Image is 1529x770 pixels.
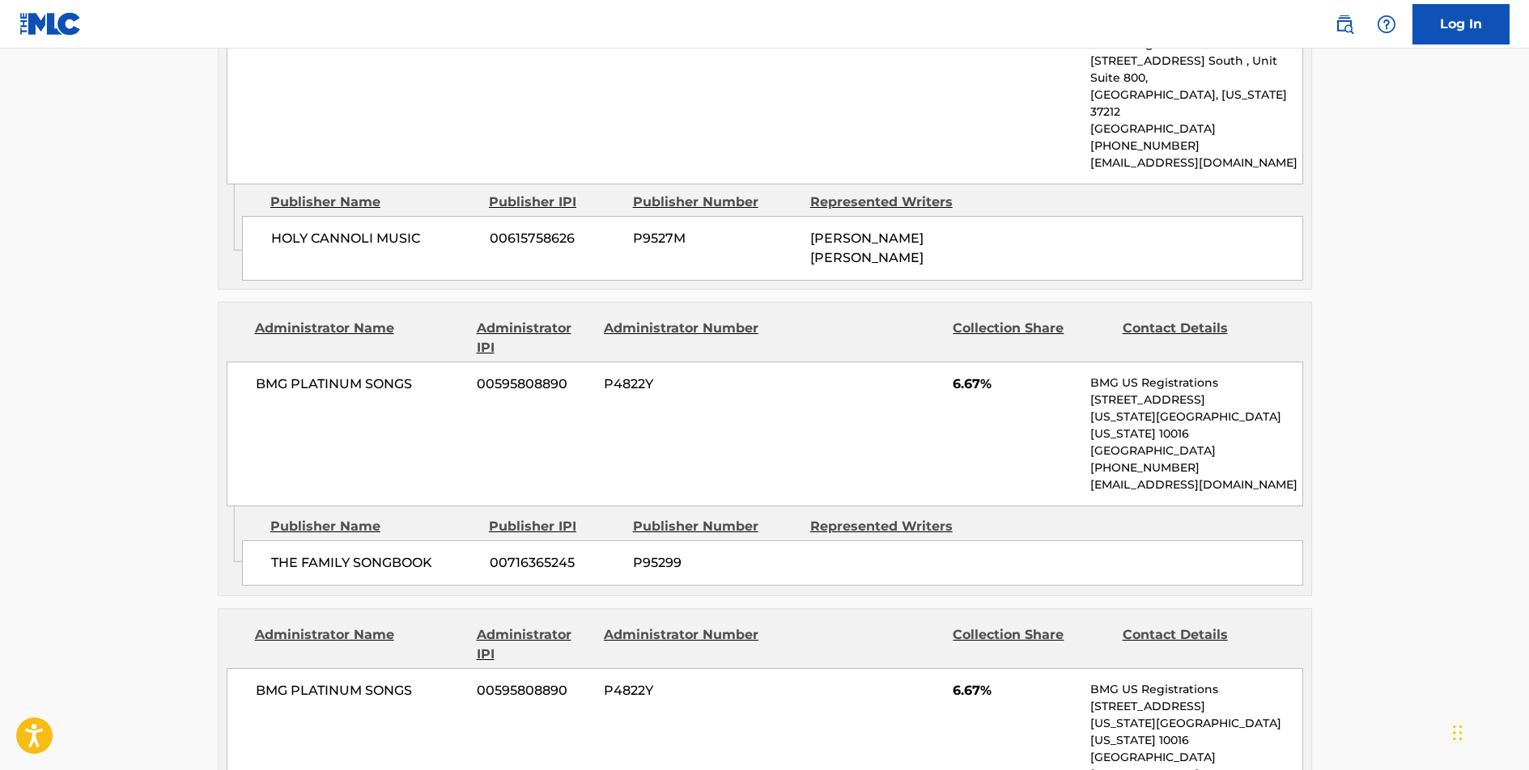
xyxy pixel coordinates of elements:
[1090,53,1302,87] p: [STREET_ADDRESS] South , Unit Suite 800,
[1090,459,1302,476] p: [PHONE_NUMBER]
[1412,4,1510,44] a: Log In
[1090,442,1302,459] p: [GEOGRAPHIC_DATA]
[477,681,592,700] span: 00595808890
[953,319,1110,357] div: Collection Share
[1090,391,1302,408] p: [STREET_ADDRESS]
[270,517,477,536] div: Publisher Name
[810,192,975,212] div: Represented Writers
[1090,87,1302,121] p: [GEOGRAPHIC_DATA], [US_STATE] 37212
[604,319,761,357] div: Administrator Number
[477,625,592,664] div: Administrator IPI
[1090,715,1302,749] p: [US_STATE][GEOGRAPHIC_DATA][US_STATE] 10016
[1090,154,1302,171] p: [EMAIL_ADDRESS][DOMAIN_NAME]
[490,229,621,248] span: 00615758626
[1090,374,1302,391] p: BMG US Registrations
[489,517,621,536] div: Publisher IPI
[477,319,592,357] div: Administrator IPI
[1335,15,1354,34] img: search
[256,374,465,394] span: BMG PLATINUM SONGS
[1123,625,1280,664] div: Contact Details
[1123,319,1280,357] div: Contact Details
[477,374,592,394] span: 00595808890
[810,517,975,536] div: Represented Writers
[1090,698,1302,715] p: [STREET_ADDRESS]
[1090,121,1302,137] p: [GEOGRAPHIC_DATA]
[810,231,924,265] span: [PERSON_NAME] [PERSON_NAME]
[489,192,621,212] div: Publisher IPI
[1453,709,1463,757] div: Drag
[604,625,761,664] div: Administrator Number
[270,192,477,212] div: Publisher Name
[633,517,798,536] div: Publisher Number
[953,681,1078,700] span: 6.67%
[255,625,465,664] div: Administrator Name
[1090,137,1302,154] p: [PHONE_NUMBER]
[490,553,621,573] span: 00716365245
[604,374,761,394] span: P4822Y
[1090,408,1302,442] p: [US_STATE][GEOGRAPHIC_DATA][US_STATE] 10016
[19,12,82,36] img: MLC Logo
[633,192,798,212] div: Publisher Number
[271,229,478,248] span: HOLY CANNOLI MUSIC
[633,229,798,248] span: P9527M
[1448,692,1529,770] iframe: Chat Widget
[604,681,761,700] span: P4822Y
[1328,8,1361,40] a: Public Search
[1370,8,1403,40] div: Help
[1090,476,1302,493] p: [EMAIL_ADDRESS][DOMAIN_NAME]
[271,553,478,573] span: THE FAMILY SONGBOOK
[256,681,465,700] span: BMG PLATINUM SONGS
[953,374,1078,394] span: 6.67%
[1090,749,1302,766] p: [GEOGRAPHIC_DATA]
[1377,15,1396,34] img: help
[633,553,798,573] span: P95299
[953,625,1110,664] div: Collection Share
[1090,681,1302,698] p: BMG US Registrations
[255,319,465,357] div: Administrator Name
